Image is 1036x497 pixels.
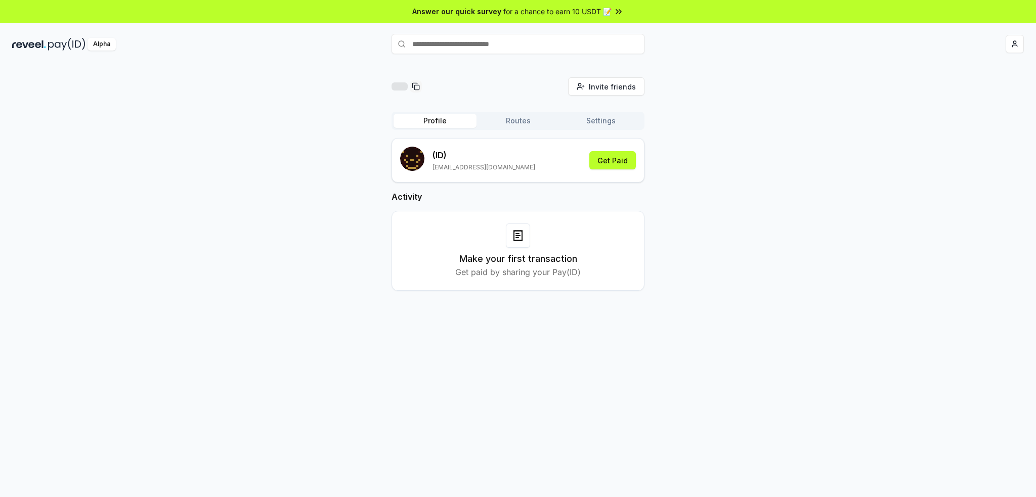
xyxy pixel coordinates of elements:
p: [EMAIL_ADDRESS][DOMAIN_NAME] [433,163,535,171]
p: (ID) [433,149,535,161]
div: Alpha [88,38,116,51]
h2: Activity [392,191,644,203]
button: Get Paid [589,151,636,169]
img: reveel_dark [12,38,46,51]
button: Routes [477,114,559,128]
img: pay_id [48,38,85,51]
p: Get paid by sharing your Pay(ID) [455,266,581,278]
button: Settings [559,114,642,128]
span: Invite friends [589,81,636,92]
h3: Make your first transaction [459,252,577,266]
button: Profile [394,114,477,128]
span: for a chance to earn 10 USDT 📝 [503,6,612,17]
span: Answer our quick survey [412,6,501,17]
button: Invite friends [568,77,644,96]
